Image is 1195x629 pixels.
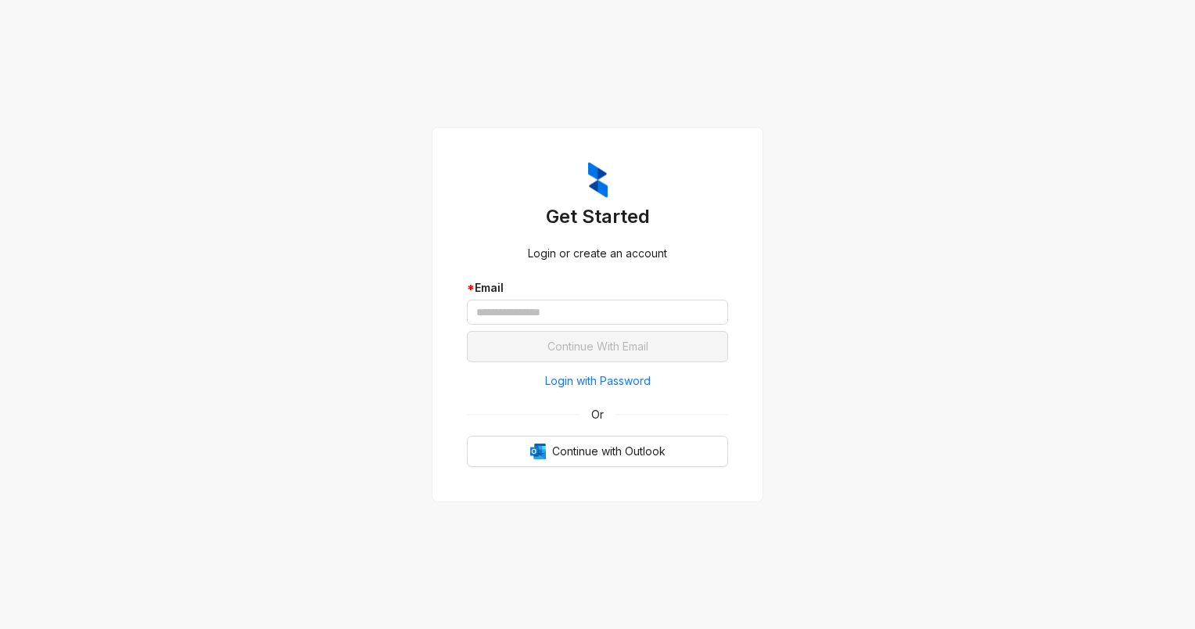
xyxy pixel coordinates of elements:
img: Outlook [530,444,546,459]
div: Email [467,279,728,297]
span: Continue with Outlook [552,443,666,460]
img: ZumaIcon [588,162,608,198]
h3: Get Started [467,204,728,229]
div: Login or create an account [467,245,728,262]
span: Login with Password [545,372,651,390]
button: Continue With Email [467,331,728,362]
button: OutlookContinue with Outlook [467,436,728,467]
span: Or [580,406,615,423]
button: Login with Password [467,368,728,394]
